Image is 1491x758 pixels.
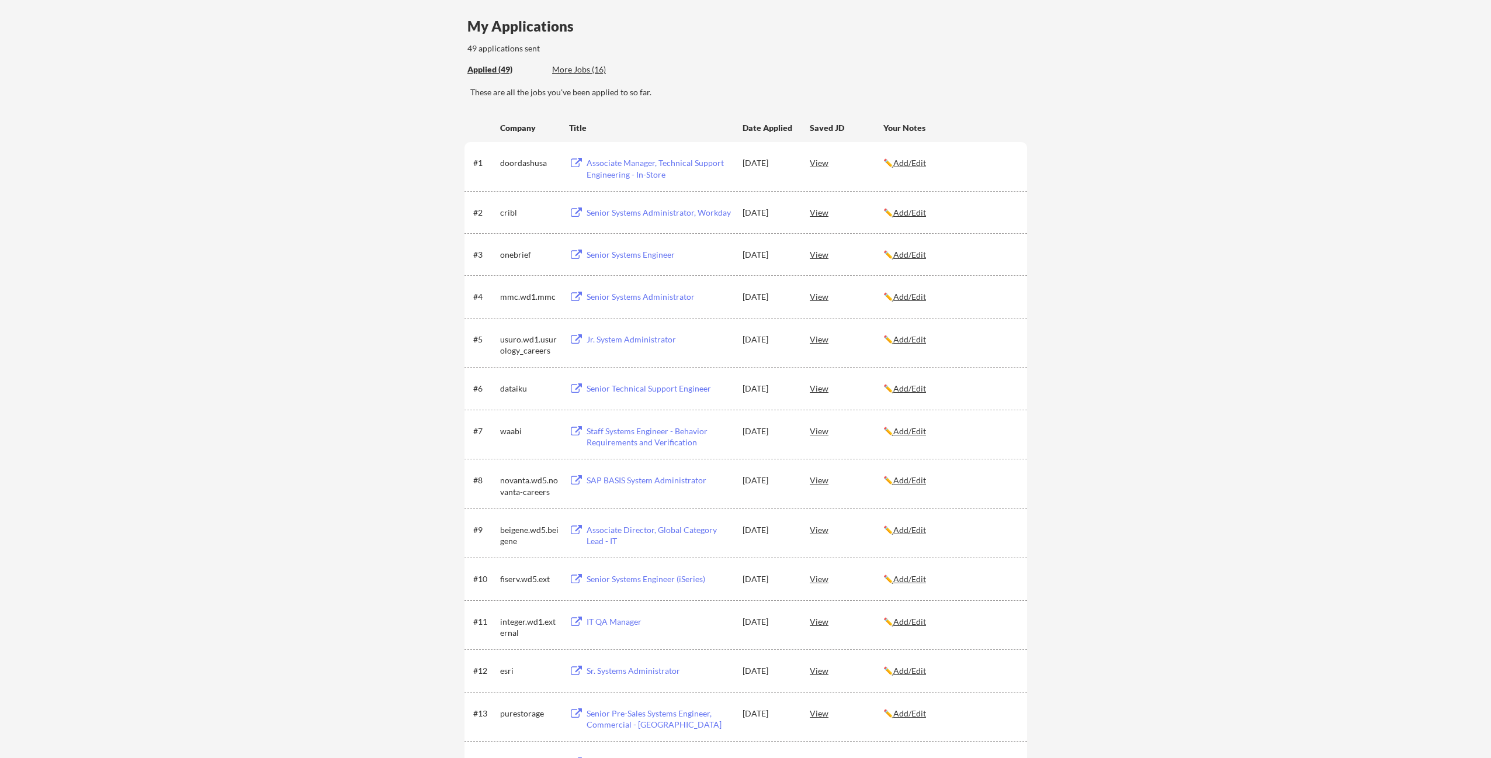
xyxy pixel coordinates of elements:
div: Senior Systems Engineer (iSeries) [587,573,731,585]
div: #13 [473,708,496,719]
div: ✏️ [883,708,1017,719]
div: [DATE] [743,475,794,486]
div: ✏️ [883,207,1017,219]
u: Add/Edit [893,666,926,676]
div: Senior Systems Administrator [587,291,731,303]
div: #3 [473,249,496,261]
div: [DATE] [743,665,794,677]
div: 49 applications sent [467,43,694,54]
div: #8 [473,475,496,486]
u: Add/Edit [893,617,926,627]
div: Senior Technical Support Engineer [587,383,731,394]
div: esri [500,665,559,677]
div: ✏️ [883,524,1017,536]
div: View [810,152,883,173]
div: dataiku [500,383,559,394]
div: ✏️ [883,334,1017,345]
div: doordashusa [500,157,559,169]
div: Associate Director, Global Category Lead - IT [587,524,731,547]
div: View [810,469,883,490]
div: [DATE] [743,157,794,169]
div: View [810,660,883,681]
div: These are job applications we think you'd be a good fit for, but couldn't apply you to automatica... [552,64,638,76]
div: View [810,420,883,441]
u: Add/Edit [893,292,926,302]
div: Senior Pre-Sales Systems Engineer, Commercial - [GEOGRAPHIC_DATA] [587,708,731,731]
div: ✏️ [883,616,1017,628]
div: #9 [473,524,496,536]
div: [DATE] [743,249,794,261]
div: ✏️ [883,665,1017,677]
div: View [810,611,883,632]
div: These are all the jobs you've been applied to so far. [467,64,543,76]
div: Senior Systems Engineer [587,249,731,261]
u: Add/Edit [893,158,926,168]
div: #10 [473,573,496,585]
div: [DATE] [743,524,794,536]
div: View [810,702,883,724]
div: purestorage [500,708,559,719]
u: Add/Edit [893,574,926,584]
div: #7 [473,425,496,437]
div: #12 [473,665,496,677]
div: Title [569,122,731,134]
div: ✏️ [883,249,1017,261]
div: #6 [473,383,496,394]
div: ✏️ [883,383,1017,394]
div: ✏️ [883,425,1017,437]
div: View [810,519,883,540]
div: [DATE] [743,425,794,437]
div: These are all the jobs you've been applied to so far. [470,86,1027,98]
div: #2 [473,207,496,219]
div: [DATE] [743,291,794,303]
div: View [810,568,883,589]
div: onebrief [500,249,559,261]
div: IT QA Manager [587,616,731,628]
div: My Applications [467,19,583,33]
div: #11 [473,616,496,628]
div: integer.wd1.external [500,616,559,639]
div: [DATE] [743,573,794,585]
div: View [810,202,883,223]
div: [DATE] [743,207,794,219]
div: More Jobs (16) [552,64,638,75]
div: Staff Systems Engineer - Behavior Requirements and Verification [587,425,731,448]
div: Company [500,122,559,134]
div: ✏️ [883,573,1017,585]
div: ✏️ [883,157,1017,169]
div: #5 [473,334,496,345]
div: Jr. System Administrator [587,334,731,345]
div: [DATE] [743,616,794,628]
div: Saved JD [810,117,883,138]
div: [DATE] [743,708,794,719]
u: Add/Edit [893,426,926,436]
div: [DATE] [743,383,794,394]
div: Applied (49) [467,64,543,75]
u: Add/Edit [893,207,926,217]
div: [DATE] [743,334,794,345]
div: SAP BASIS System Administrator [587,475,731,486]
u: Add/Edit [893,383,926,393]
u: Add/Edit [893,250,926,259]
div: Associate Manager, Technical Support Engineering - In-Store [587,157,731,180]
div: cribl [500,207,559,219]
div: Your Notes [883,122,1017,134]
div: mmc.wd1.mmc [500,291,559,303]
div: #4 [473,291,496,303]
div: waabi [500,425,559,437]
div: #1 [473,157,496,169]
u: Add/Edit [893,334,926,344]
div: Senior Systems Administrator, Workday [587,207,731,219]
div: beigene.wd5.beigene [500,524,559,547]
div: Date Applied [743,122,794,134]
div: novanta.wd5.novanta-careers [500,475,559,497]
div: View [810,328,883,349]
div: ✏️ [883,475,1017,486]
div: usuro.wd1.usurology_careers [500,334,559,356]
u: Add/Edit [893,525,926,535]
u: Add/Edit [893,708,926,718]
div: View [810,378,883,399]
div: Sr. Systems Administrator [587,665,731,677]
div: ✏️ [883,291,1017,303]
div: View [810,244,883,265]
